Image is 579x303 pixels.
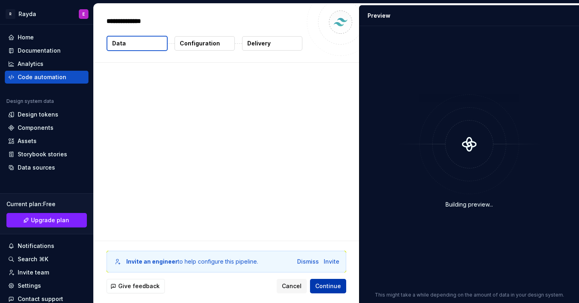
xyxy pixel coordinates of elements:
a: Documentation [5,44,88,57]
button: Dismiss [297,258,319,266]
button: Data [107,36,168,51]
button: Cancel [277,279,307,293]
button: Continue [310,279,346,293]
div: R [6,9,15,19]
a: Analytics [5,57,88,70]
div: Building preview... [446,201,493,209]
a: Components [5,121,88,134]
div: Notifications [18,242,54,250]
div: Documentation [18,47,61,55]
b: Invite an engineer [126,258,178,265]
p: Delivery [247,39,271,47]
button: Notifications [5,240,88,252]
button: Invite [324,258,339,266]
span: Give feedback [118,282,160,290]
div: Analytics [18,60,43,68]
div: Invite team [18,268,49,276]
div: to help configure this pipeline. [126,258,258,266]
div: Design system data [6,98,54,104]
div: Current plan : Free [6,200,87,208]
a: Code automation [5,71,88,84]
a: Data sources [5,161,88,174]
div: Code automation [18,73,66,81]
a: Invite team [5,266,88,279]
span: Upgrade plan [31,216,69,224]
div: Search ⌘K [18,255,48,263]
a: Storybook stories [5,148,88,161]
div: Storybook stories [18,150,67,158]
a: Design tokens [5,108,88,121]
a: Home [5,31,88,44]
p: Configuration [180,39,220,47]
div: Components [18,124,53,132]
button: Delivery [242,36,302,51]
div: Contact support [18,295,63,303]
button: Give feedback [107,279,165,293]
div: E [82,11,85,17]
div: Preview [368,12,390,20]
span: Cancel [282,282,302,290]
button: Search ⌘K [5,253,88,266]
a: Assets [5,135,88,147]
p: This might take a while depending on the amount of data in your design system. [375,292,564,298]
div: Home [18,33,34,41]
div: Rayda [18,10,36,18]
button: Configuration [175,36,235,51]
div: Data sources [18,164,55,172]
a: Upgrade plan [6,213,87,227]
button: RRaydaE [2,5,92,23]
div: Settings [18,282,41,290]
span: Continue [315,282,341,290]
div: Design tokens [18,111,58,119]
p: Data [112,39,126,47]
div: Assets [18,137,37,145]
a: Settings [5,279,88,292]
